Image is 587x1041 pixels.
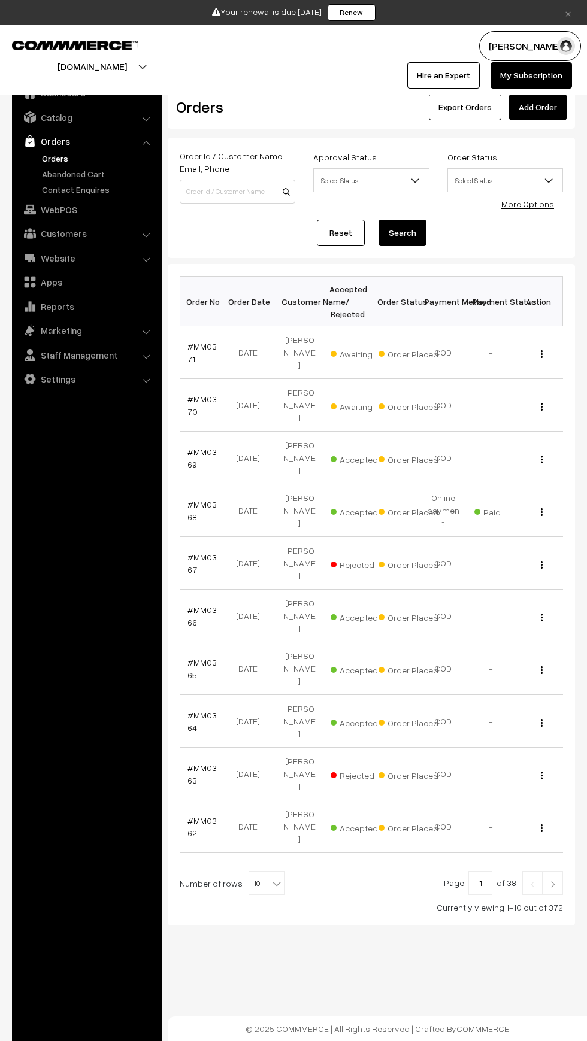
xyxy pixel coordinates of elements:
[407,62,480,89] a: Hire an Expert
[15,271,158,293] a: Apps
[180,277,228,326] th: Order No
[15,247,158,269] a: Website
[15,130,158,152] a: Orders
[379,819,438,834] span: Order Placed
[371,277,419,326] th: Order Status
[228,277,276,326] th: Order Date
[515,277,563,326] th: Action
[491,62,572,89] a: My Subscription
[187,605,217,627] a: #MM0366
[331,503,391,518] span: Accepted
[379,661,438,676] span: Order Placed
[180,150,295,175] label: Order Id / Customer Name, Email, Phone
[176,98,294,116] h2: Orders
[39,152,158,165] a: Orders
[541,561,543,569] img: Menu
[541,350,543,358] img: Menu
[447,151,497,163] label: Order Status
[15,107,158,128] a: Catalog
[379,608,438,624] span: Order Placed
[276,277,323,326] th: Customer Name
[331,608,391,624] span: Accepted
[228,695,276,748] td: [DATE]
[276,379,323,432] td: [PERSON_NAME]
[456,1024,509,1034] a: COMMMERCE
[419,642,467,695] td: COD
[541,456,543,463] img: Menu
[479,31,581,61] button: [PERSON_NAME]…
[4,4,583,21] div: Your renewal is due [DATE]
[317,220,365,246] a: Reset
[547,881,558,888] img: Right
[509,94,567,120] a: Add Order
[467,326,515,379] td: -
[331,345,391,360] span: Awaiting
[497,878,516,888] span: of 38
[328,4,376,21] a: Renew
[467,748,515,800] td: -
[331,819,391,834] span: Accepted
[12,41,138,50] img: COMMMERCE
[379,556,438,571] span: Order Placed
[15,320,158,341] a: Marketing
[467,590,515,642] td: -
[419,800,467,853] td: COD
[379,450,438,466] span: Order Placed
[419,590,467,642] td: COD
[39,168,158,180] a: Abandoned Cart
[228,537,276,590] td: [DATE]
[187,763,217,785] a: #MM0363
[276,326,323,379] td: [PERSON_NAME]
[560,5,576,20] a: ×
[228,748,276,800] td: [DATE]
[228,432,276,484] td: [DATE]
[467,642,515,695] td: -
[323,277,371,326] th: Accepted / Rejected
[379,220,426,246] button: Search
[228,642,276,695] td: [DATE]
[541,614,543,621] img: Menu
[541,719,543,727] img: Menu
[39,183,158,196] a: Contact Enquires
[276,537,323,590] td: [PERSON_NAME]
[419,484,467,537] td: Online payment
[276,695,323,748] td: [PERSON_NAME]
[419,277,467,326] th: Payment Method
[249,871,285,895] span: 10
[379,345,438,360] span: Order Placed
[276,800,323,853] td: [PERSON_NAME]
[228,800,276,853] td: [DATE]
[541,403,543,411] img: Menu
[331,714,391,729] span: Accepted
[313,151,377,163] label: Approval Status
[276,748,323,800] td: [PERSON_NAME]
[331,556,391,571] span: Rejected
[541,508,543,516] img: Menu
[187,657,217,680] a: #MM0365
[444,878,464,888] span: Page
[187,341,217,364] a: #MM0371
[16,51,169,81] button: [DOMAIN_NAME]
[187,394,217,417] a: #MM0370
[448,170,562,191] span: Select Status
[541,824,543,832] img: Menu
[419,748,467,800] td: COD
[12,37,117,51] a: COMMMERCE
[527,881,538,888] img: Left
[15,368,158,390] a: Settings
[379,766,438,782] span: Order Placed
[501,199,554,209] a: More Options
[467,379,515,432] td: -
[228,379,276,432] td: [DATE]
[228,484,276,537] td: [DATE]
[331,397,391,413] span: Awaiting
[249,872,284,896] span: 10
[15,296,158,317] a: Reports
[419,326,467,379] td: COD
[276,590,323,642] td: [PERSON_NAME]
[228,326,276,379] td: [DATE]
[15,344,158,366] a: Staff Management
[187,552,217,575] a: #MM0367
[379,397,438,413] span: Order Placed
[467,277,515,326] th: Payment Status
